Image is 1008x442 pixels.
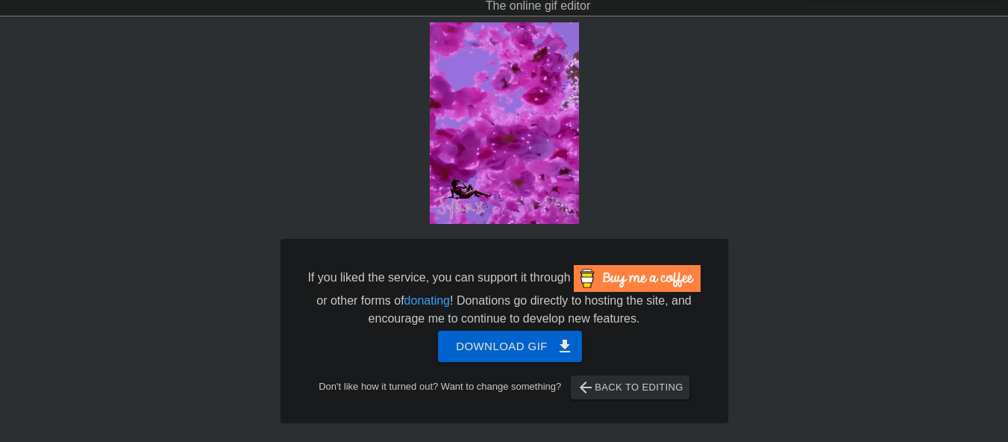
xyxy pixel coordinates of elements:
div: If you liked the service, you can support it through or other forms of ! Donations go directly to... [307,265,702,328]
a: Download gif [426,339,582,352]
button: Back to Editing [571,376,689,399]
a: donating [404,294,450,307]
span: arrow_back [577,379,595,396]
img: Bsb7vwgM.gif [430,22,579,224]
img: Buy Me A Coffee [574,265,701,292]
span: Download gif [456,337,564,356]
div: Don't like how it turned out? Want to change something? [304,376,705,399]
span: get_app [556,337,574,355]
button: Download gif [438,331,582,362]
span: Back to Editing [577,379,683,396]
